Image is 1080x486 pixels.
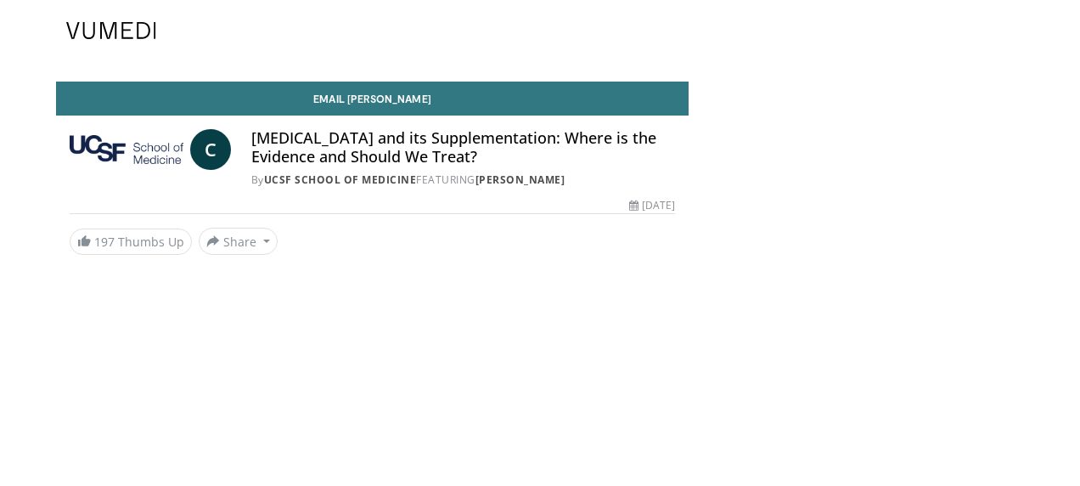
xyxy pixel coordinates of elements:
h4: [MEDICAL_DATA] and its Supplementation: Where is the Evidence and Should We Treat? [251,129,675,166]
div: By FEATURING [251,172,675,188]
a: 197 Thumbs Up [70,229,192,255]
a: [PERSON_NAME] [475,172,565,187]
a: Email [PERSON_NAME] [56,82,689,116]
a: UCSF School of Medicine [264,172,417,187]
img: VuMedi Logo [66,22,156,39]
button: Share [199,228,278,255]
div: [DATE] [629,198,675,213]
span: 197 [94,234,115,250]
a: C [190,129,231,170]
img: UCSF School of Medicine [70,129,183,170]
